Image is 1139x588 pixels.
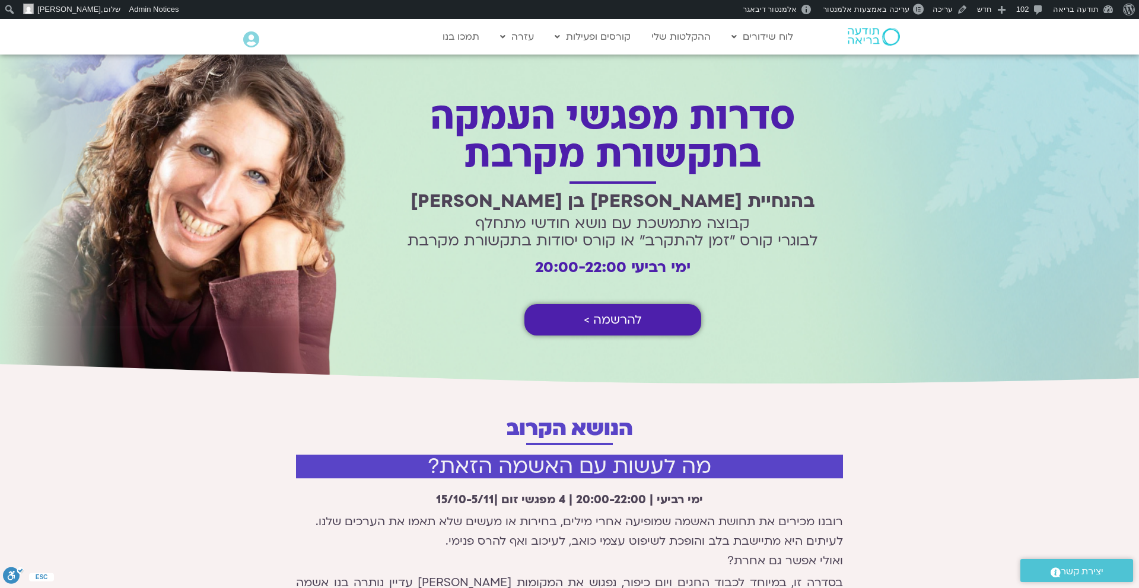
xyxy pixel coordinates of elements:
[1061,564,1103,580] span: יצירת קשר
[402,215,823,250] h2: קבוצה מתמשכת עם נושא חודשי מתחלף לבוגרי קורס ״זמן להתקרב״ או קורס יסודות בתקשורת מקרבת
[261,418,878,439] h2: הנושא הקרוב
[1020,559,1133,582] a: יצירת קשר
[296,455,843,478] h2: מה לעשות עם האשמה הזאת?
[645,25,717,48] a: ההקלטות שלי
[402,98,823,174] h1: סדרות מפגשי העמקה בתקשורת מקרבת
[535,257,691,277] strong: ימי רביעי 20:00-22:00
[436,492,494,507] span: 15/10-5/11
[549,25,637,48] a: קורסים ופעילות
[584,313,642,327] span: להרשמה >
[823,5,909,14] span: עריכה באמצעות אלמנטור
[524,304,701,335] a: להרשמה >
[402,191,823,212] h2: בהנחיית [PERSON_NAME] בן [PERSON_NAME]
[37,5,101,14] span: [PERSON_NAME]
[296,512,843,571] p: רובנו מכירים את תחושת האשמה שמופיעה אחרי מילים, בחירות או מעשים שלא תאמו את הערכים שלנו. לעיתים ה...
[437,25,485,48] a: תמכו בנו
[726,25,799,48] a: לוח שידורים
[494,25,540,48] a: עזרה
[436,492,703,507] strong: ימי רביעי | 20:00-22:00 | 4 מפגשי זום |
[848,28,900,46] img: תודעה בריאה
